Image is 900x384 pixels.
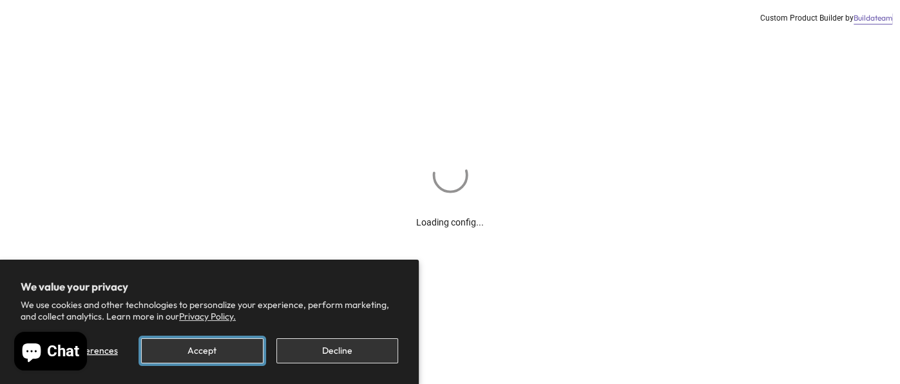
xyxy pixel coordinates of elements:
[276,338,398,363] button: Decline
[854,13,892,24] a: Buildateam
[179,311,236,322] a: Privacy Policy.
[760,13,892,24] div: Custom Product Builder by
[416,196,484,229] div: Loading config...
[10,332,91,374] inbox-online-store-chat: Shopify online store chat
[21,299,398,322] p: We use cookies and other technologies to personalize your experience, perform marketing, and coll...
[21,280,398,293] h2: We value your privacy
[141,338,263,363] button: Accept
